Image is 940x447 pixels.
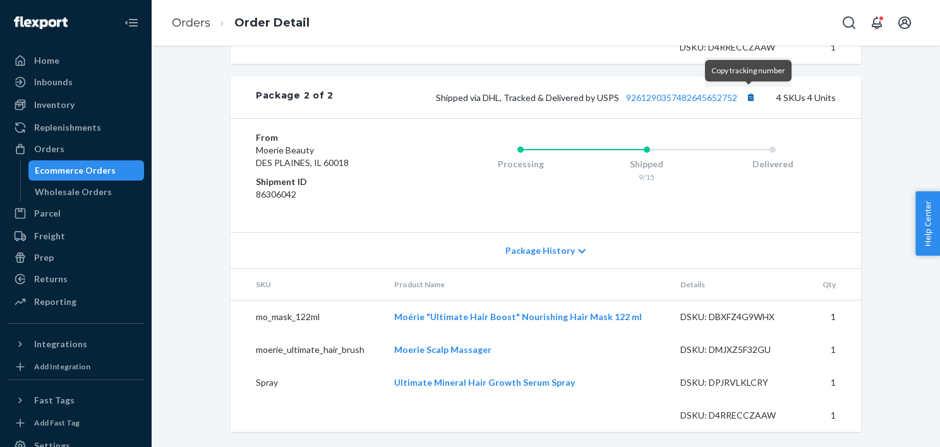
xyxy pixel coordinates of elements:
[742,89,759,105] button: Copy tracking number
[34,230,65,242] div: Freight
[34,295,76,308] div: Reporting
[680,311,799,323] div: DSKU: DBXFZ4G9WHX
[584,158,710,170] div: Shipped
[626,92,737,103] a: 9261290357482645652752
[35,164,116,177] div: Ecommerce Orders
[28,160,145,181] a: Ecommerce Orders
[34,273,68,285] div: Returns
[162,4,320,42] ol: breadcrumbs
[8,95,144,115] a: Inventory
[334,89,836,105] div: 4 SKUs 4 Units
[8,415,144,431] a: Add Fast Tag
[8,117,144,138] a: Replenishments
[34,76,73,88] div: Inbounds
[8,359,144,374] a: Add Integration
[34,338,87,350] div: Integrations
[34,417,80,428] div: Add Fast Tag
[8,390,144,410] button: Fast Tags
[256,89,334,105] div: Package 2 of 2
[34,98,75,111] div: Inventory
[809,301,861,334] td: 1
[8,203,144,223] a: Parcel
[34,143,64,155] div: Orders
[231,366,384,399] td: Spray
[680,343,799,356] div: DSKU: DMJXZ5F32GU
[809,333,861,366] td: 1
[384,269,670,301] th: Product Name
[231,333,384,366] td: moerie_ultimate_hair_brush
[34,121,101,134] div: Replenishments
[8,72,144,92] a: Inbounds
[231,301,384,334] td: mo_mask_122ml
[34,251,54,264] div: Prep
[809,399,861,432] td: 1
[680,41,798,54] div: DSKU: D4RRECCZAAW
[35,186,112,198] div: Wholesale Orders
[14,16,68,29] img: Flexport logo
[680,409,799,422] div: DSKU: D4RRECCZAAW
[457,158,584,170] div: Processing
[808,31,861,64] td: 1
[8,139,144,159] a: Orders
[34,207,61,220] div: Parcel
[256,145,349,168] span: Moerie Beauty DES PLAINES, IL 60018
[436,92,759,103] span: Shipped via DHL, Tracked & Delivered by USPS
[394,344,491,355] a: Moerie Scalp Massager
[256,176,407,188] dt: Shipment ID
[915,191,940,256] button: Help Center
[8,269,144,289] a: Returns
[670,269,809,301] th: Details
[584,172,710,182] div: 9/15
[34,54,59,67] div: Home
[711,66,785,75] span: Copy tracking number
[119,10,144,35] button: Close Navigation
[394,311,642,322] a: Moérie "Ultimate Hair Boost" Nourishing Hair Mask 122 ml
[231,269,384,301] th: SKU
[256,131,407,144] dt: From
[8,292,144,312] a: Reporting
[892,10,917,35] button: Open account menu
[234,16,310,30] a: Order Detail
[8,334,144,354] button: Integrations
[34,361,90,372] div: Add Integration
[394,377,575,388] a: Ultimate Mineral Hair Growth Serum Spray
[836,10,862,35] button: Open Search Box
[28,182,145,202] a: Wholesale Orders
[505,244,575,257] span: Package History
[809,269,861,301] th: Qty
[8,247,144,268] a: Prep
[709,158,836,170] div: Delivered
[34,394,75,407] div: Fast Tags
[172,16,210,30] a: Orders
[680,376,799,389] div: DSKU: DPJRVLKLCRY
[809,366,861,399] td: 1
[8,51,144,71] a: Home
[8,226,144,246] a: Freight
[256,188,407,201] dd: 86306042
[864,10,889,35] button: Open notifications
